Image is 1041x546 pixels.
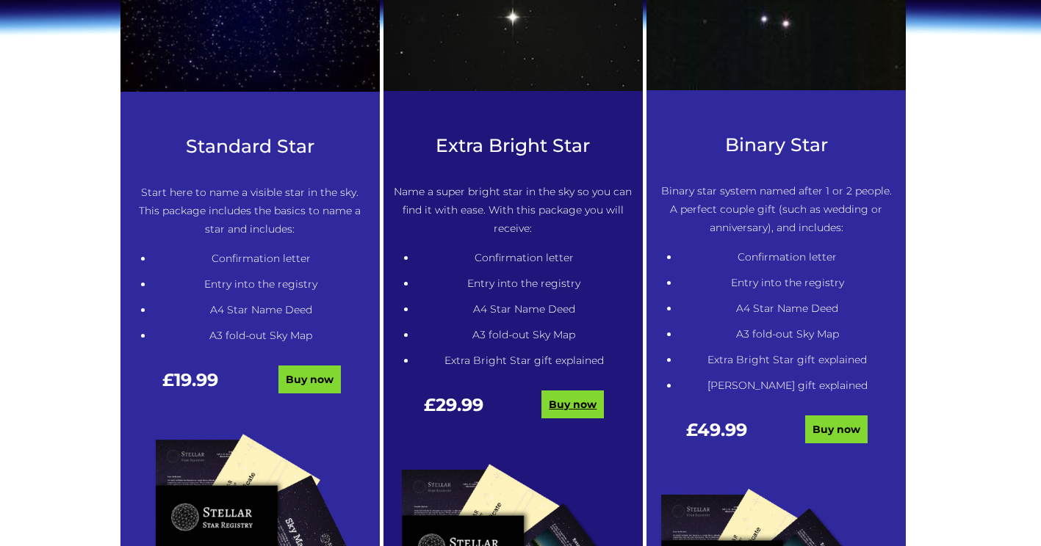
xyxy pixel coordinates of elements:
[657,421,777,454] div: £
[153,327,370,345] li: A3 fold-out Sky Map
[416,249,633,267] li: Confirmation letter
[153,275,370,294] li: Entry into the registry
[416,352,633,370] li: Extra Bright Star gift explained
[679,325,896,343] li: A3 fold-out Sky Map
[679,299,896,318] li: A4 Star Name Deed
[679,248,896,266] li: Confirmation letter
[805,415,868,443] a: Buy now
[416,300,633,318] li: A4 Star Name Deed
[394,183,633,238] p: Name a super bright star in the sky so you can find it with ease. With this package you will rece...
[697,419,747,440] span: 49.99
[394,135,633,156] h3: Extra Bright Star
[416,326,633,344] li: A3 fold-out Sky Map
[153,301,370,319] li: A4 Star Name Deed
[131,136,370,157] h3: Standard Star
[657,182,896,237] p: Binary star system named after 1 or 2 people. A perfect couple gift (such as wedding or anniversa...
[541,390,604,418] a: Buy now
[679,351,896,369] li: Extra Bright Star gift explained
[174,369,218,390] span: 19.99
[679,274,896,292] li: Entry into the registry
[436,394,483,415] span: 29.99
[394,396,514,429] div: £
[153,250,370,268] li: Confirmation letter
[679,376,896,395] li: [PERSON_NAME] gift explained
[278,365,341,393] a: Buy now
[416,274,633,293] li: Entry into the registry
[131,183,370,239] p: Start here to name a visible star in the sky. This package includes the basics to name a star and...
[657,134,896,156] h3: Binary Star
[131,371,251,404] div: £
